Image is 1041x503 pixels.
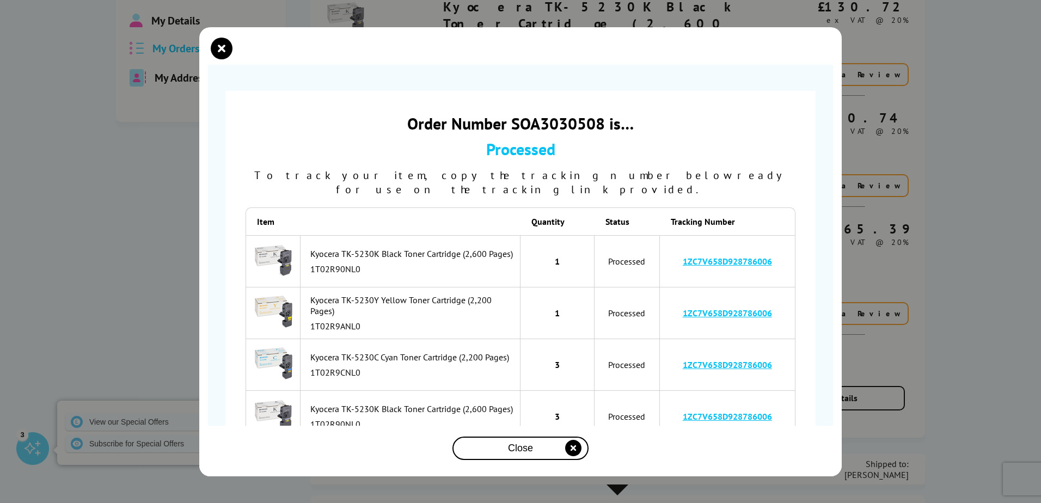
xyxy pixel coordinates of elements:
img: Kyocera TK-5230K Black Toner Cartridge (2,600 Pages) [254,241,292,279]
div: Order Number SOA3030508 is… [246,113,795,134]
a: 1ZC7V658D928786006 [683,256,772,267]
td: 3 [520,339,595,391]
td: Processed [595,287,660,339]
td: Processed [595,339,660,391]
a: 1ZC7V658D928786006 [683,308,772,318]
img: Kyocera TK-5230Y Yellow Toner Cartridge (2,200 Pages) [254,293,292,331]
button: close modal [213,40,230,57]
span: Close [508,443,533,454]
th: Item [246,207,301,235]
span: To track your item, copy the tracking number below ready for use on the tracking link provided. [254,168,787,197]
div: 1T02R90NL0 [310,419,515,430]
th: Status [595,207,660,235]
th: Quantity [520,207,595,235]
button: close modal [452,437,589,460]
div: 1T02R9CNL0 [310,367,515,378]
div: Kyocera TK-5230K Black Toner Cartridge (2,600 Pages) [310,403,515,414]
td: 3 [520,391,595,443]
td: 1 [520,287,595,339]
a: 1ZC7V658D928786006 [683,411,772,422]
div: Kyocera TK-5230C Cyan Toner Cartridge (2,200 Pages) [310,352,515,363]
td: Processed [595,391,660,443]
td: 1 [520,235,595,287]
img: Kyocera TK-5230C Cyan Toner Cartridge (2,200 Pages) [254,345,292,383]
td: Processed [595,235,660,287]
th: Tracking Number [660,207,795,235]
div: Kyocera TK-5230Y Yellow Toner Cartridge (2,200 Pages) [310,295,515,316]
a: 1ZC7V658D928786006 [683,359,772,370]
div: Processed [246,138,795,160]
div: Kyocera TK-5230K Black Toner Cartridge (2,600 Pages) [310,248,515,259]
div: 1T02R9ANL0 [310,321,515,332]
img: Kyocera TK-5230K Black Toner Cartridge (2,600 Pages) [254,396,292,434]
div: 1T02R90NL0 [310,263,515,274]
